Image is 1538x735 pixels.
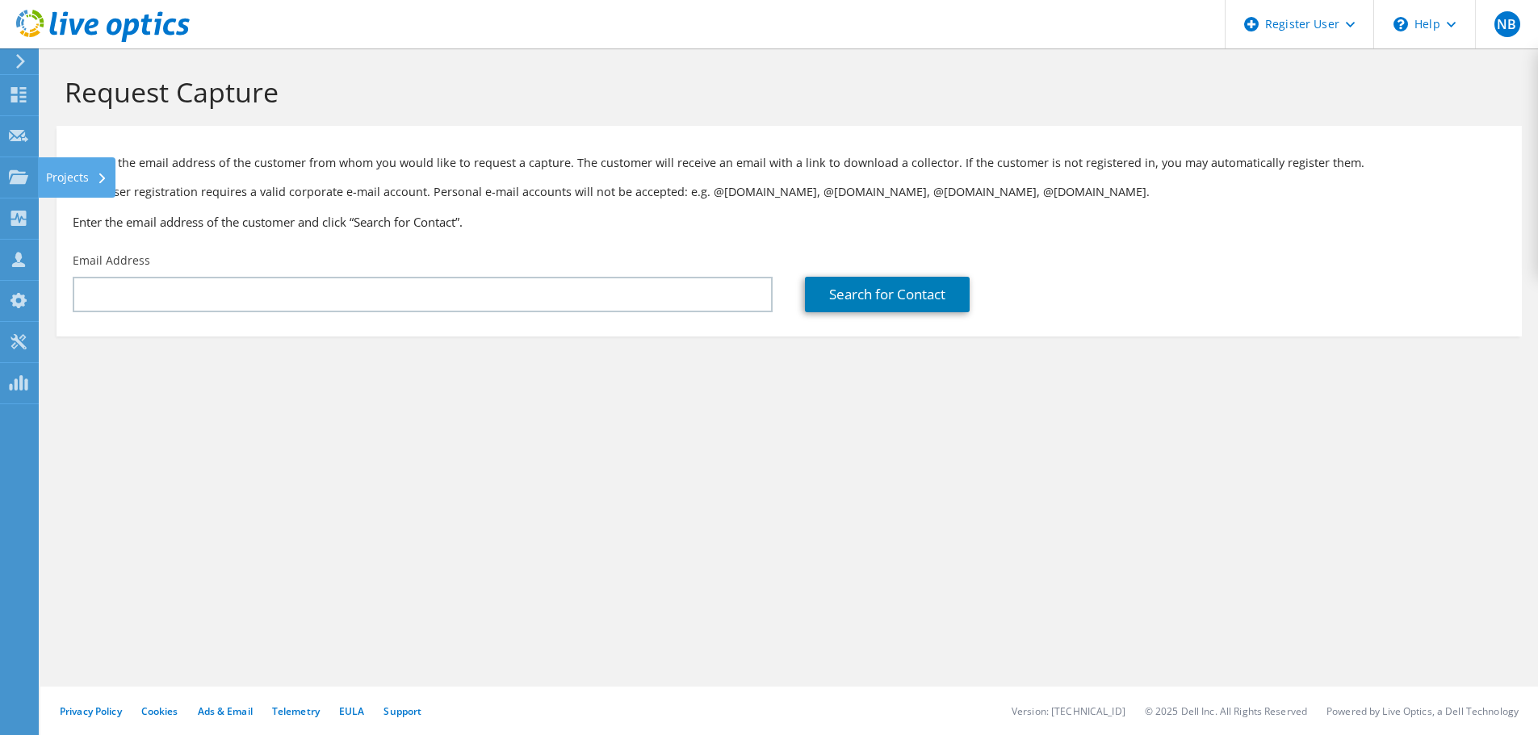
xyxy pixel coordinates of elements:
[73,253,150,269] label: Email Address
[1326,704,1519,718] li: Powered by Live Optics, a Dell Technology
[141,704,178,718] a: Cookies
[65,75,1506,109] h1: Request Capture
[1145,704,1307,718] li: © 2025 Dell Inc. All Rights Reserved
[1393,17,1408,31] svg: \n
[383,704,421,718] a: Support
[1012,704,1125,718] li: Version: [TECHNICAL_ID]
[73,213,1506,231] h3: Enter the email address of the customer and click “Search for Contact”.
[805,277,970,312] a: Search for Contact
[198,704,253,718] a: Ads & Email
[73,154,1506,172] p: Provide the email address of the customer from whom you would like to request a capture. The cust...
[1494,11,1520,37] span: NB
[60,704,122,718] a: Privacy Policy
[38,157,115,198] div: Projects
[73,183,1506,201] p: Note: User registration requires a valid corporate e-mail account. Personal e-mail accounts will ...
[339,704,364,718] a: EULA
[272,704,320,718] a: Telemetry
